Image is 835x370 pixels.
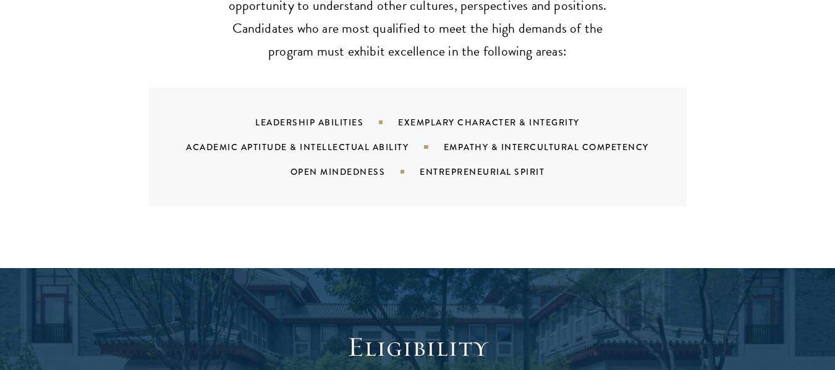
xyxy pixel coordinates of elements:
[444,141,680,153] div: Empathy & Intercultural Competency
[186,141,443,153] div: Academic Aptitude & Intellectual Ability
[420,166,575,178] div: Entrepreneurial Spirit
[255,116,398,128] div: Leadership Abilities
[398,116,611,128] div: Exemplary Character & Integrity
[290,166,420,178] div: Open Mindedness
[226,330,609,364] h2: Eligibility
